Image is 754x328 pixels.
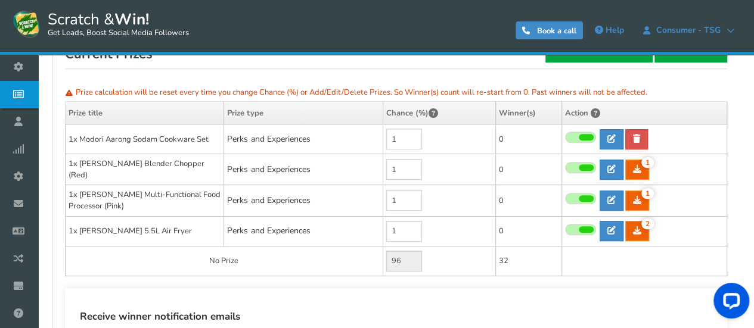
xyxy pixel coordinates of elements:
[704,278,754,328] iframe: LiveChat chat widget
[606,24,624,36] span: Help
[383,102,495,124] th: Chance (%)
[495,102,561,124] th: Winner(s)
[650,26,727,35] span: Consumer - TSG
[625,190,649,211] a: 1
[625,160,649,180] a: 1
[114,9,149,30] strong: Win!
[625,221,649,241] a: 2
[65,84,727,102] p: Prize calculation will be reset every time you change Chance (%) or Add/Edit/Delete Prizes. So Wi...
[66,246,383,276] td: No Prize
[12,9,42,39] img: Scratch and Win
[42,9,189,39] span: Scratch &
[641,218,654,229] span: 2
[641,157,654,168] span: 1
[495,124,561,154] td: 0
[66,124,224,154] td: 1x Modori Aarong Sodam Cookware Set
[589,21,630,40] a: Help
[641,188,654,199] span: 1
[66,154,224,185] td: 1x [PERSON_NAME] Blender Chopper (Red)
[227,195,310,206] span: Perks and Experiences
[495,185,561,216] td: 0
[66,185,224,216] td: 1x [PERSON_NAME] Multi-Functional Food Processor (Pink)
[495,246,561,276] td: 32
[495,154,561,185] td: 0
[66,102,224,124] th: Prize title
[12,9,189,39] a: Scratch &Win! Get Leads, Boost Social Media Followers
[516,21,583,39] a: Book a call
[48,29,189,38] small: Get Leads, Boost Social Media Followers
[537,26,576,36] span: Book a call
[386,251,422,271] input: Value not editable
[561,102,727,124] th: Action
[66,216,224,246] td: 1x [PERSON_NAME] 5.5L Air Fryer
[80,309,712,325] h4: Receive winner notification emails
[227,133,310,145] span: Perks and Experiences
[495,216,561,246] td: 0
[227,225,310,236] span: Perks and Experiences
[227,164,310,175] span: Perks and Experiences
[224,102,383,124] th: Prize type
